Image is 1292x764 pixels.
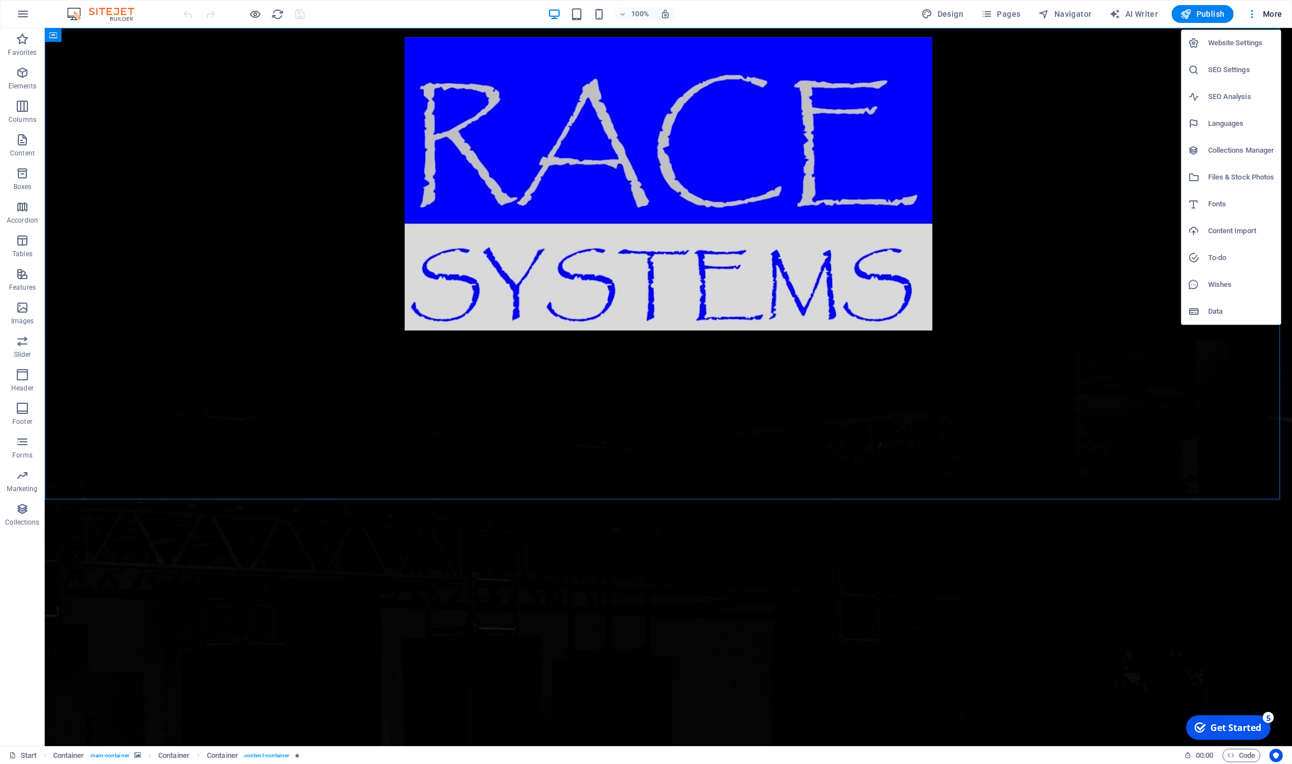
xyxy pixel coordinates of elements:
[83,1,94,12] div: 5
[1208,36,1275,50] h6: Website Settings
[1208,144,1275,157] h6: Collections Manager
[1208,278,1275,291] h6: Wishes
[1208,171,1275,184] h6: Files & Stock Photos
[6,4,91,29] div: Get Started 5 items remaining, 0% complete
[1208,117,1275,130] h6: Languages
[1208,63,1275,77] h6: SEO Settings
[1208,224,1275,238] h6: Content Import
[30,11,81,23] div: Get Started
[1208,251,1275,265] h6: To-do
[1208,90,1275,103] h6: SEO Analysis
[1208,305,1275,318] h6: Data
[1208,197,1275,211] h6: Fonts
